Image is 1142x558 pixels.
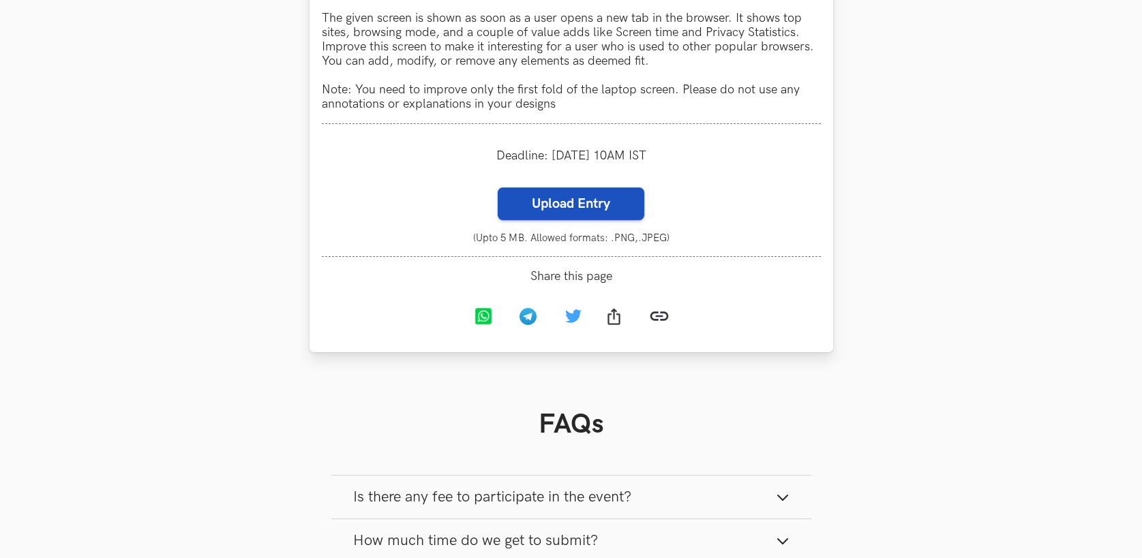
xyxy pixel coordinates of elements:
a: Telegram [508,298,553,339]
span: How much time do we get to submit? [353,531,598,550]
a: Copy link [639,296,680,340]
img: Telegram [520,308,537,325]
div: Deadline: [DATE] 10AM IST [322,136,821,175]
label: Upload Entry [498,187,644,220]
small: (Upto 5 MB. Allowed formats: .PNG,.JPEG) [322,232,821,244]
span: Is there any fee to participate in the event? [353,488,631,506]
button: Is there any fee to participate in the event? [331,476,811,518]
a: Whatsapp [463,298,508,339]
a: Share [594,298,639,339]
img: Share [607,308,620,325]
img: Whatsapp [475,308,492,325]
h1: FAQs [331,408,811,441]
span: Share this page [322,269,821,283]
